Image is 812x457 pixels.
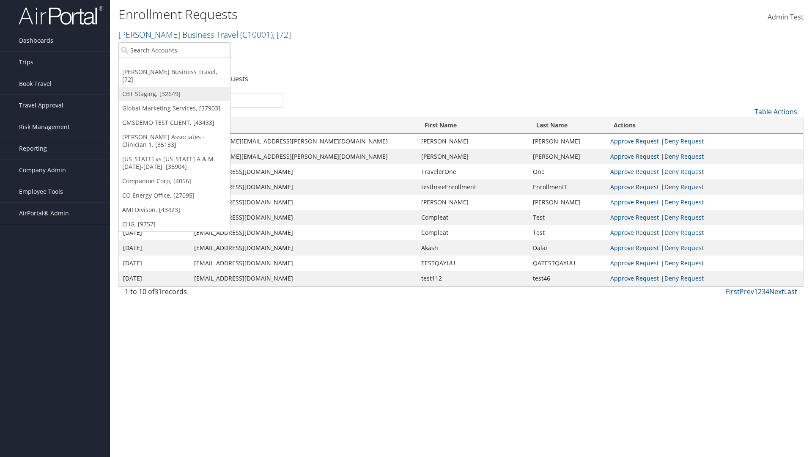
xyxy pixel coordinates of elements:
[606,149,803,164] td: |
[190,149,417,164] td: [PERSON_NAME][EMAIL_ADDRESS][PERSON_NAME][DOMAIN_NAME]
[784,287,797,296] a: Last
[529,210,606,225] td: Test
[754,107,797,116] a: Table Actions
[606,256,803,271] td: |
[417,195,528,210] td: [PERSON_NAME]
[417,271,528,286] td: test112
[610,183,659,191] a: Approve Request
[768,4,804,30] a: Admin Test
[664,213,704,221] a: Deny Request
[529,164,606,179] td: One
[119,65,230,87] a: [PERSON_NAME] Business Travel, [72]
[190,164,417,179] td: [EMAIL_ADDRESS][DOMAIN_NAME]
[610,213,659,221] a: Approve Request
[119,87,230,101] a: CBT Staging, [32649]
[606,164,803,179] td: |
[740,287,754,296] a: Prev
[190,195,417,210] td: [EMAIL_ADDRESS][DOMAIN_NAME]
[119,42,230,58] input: Search Accounts
[417,134,528,149] td: [PERSON_NAME]
[190,225,417,240] td: [EMAIL_ADDRESS][DOMAIN_NAME]
[119,203,230,217] a: AMI Divison, [43423]
[610,152,659,160] a: Approve Request
[119,130,230,152] a: [PERSON_NAME] Associates - Clinician 1, [35133]
[119,174,230,188] a: Companion Corp, [4056]
[529,117,606,134] th: Last Name: activate to sort column ascending
[529,225,606,240] td: Test
[606,210,803,225] td: |
[762,287,765,296] a: 3
[664,137,704,145] a: Deny Request
[529,271,606,286] td: test46
[606,134,803,149] td: |
[664,183,704,191] a: Deny Request
[664,152,704,160] a: Deny Request
[125,286,283,301] div: 1 to 10 of records
[190,240,417,256] td: [EMAIL_ADDRESS][DOMAIN_NAME]
[240,29,273,40] span: ( C10001 )
[119,116,230,130] a: GMSDEMO TEST CLIENT, [43433]
[664,259,704,267] a: Deny Request
[610,274,659,282] a: Approve Request
[765,287,769,296] a: 4
[19,181,63,202] span: Employee Tools
[610,168,659,176] a: Approve Request
[664,228,704,237] a: Deny Request
[417,256,528,271] td: TESTQAYUU
[19,95,63,116] span: Travel Approval
[190,256,417,271] td: [EMAIL_ADDRESS][DOMAIN_NAME]
[19,6,103,25] img: airportal-logo.png
[529,240,606,256] td: Dalai
[119,217,230,231] a: CHG, [9757]
[768,12,804,22] span: Admin Test
[758,287,762,296] a: 2
[529,149,606,164] td: [PERSON_NAME]
[610,228,659,237] a: Approve Request
[119,101,230,116] a: Global Marketing Services, [37903]
[606,271,803,286] td: |
[606,225,803,240] td: |
[19,52,33,73] span: Trips
[417,240,528,256] td: Akash
[606,117,803,134] th: Actions
[417,225,528,240] td: Compleat
[119,188,230,203] a: CO Energy Office, [27095]
[529,179,606,195] td: EnrollmentT
[19,73,52,94] span: Book Travel
[19,116,70,138] span: Risk Management
[606,179,803,195] td: |
[610,259,659,267] a: Approve Request
[119,152,230,174] a: [US_STATE] vs [US_STATE] A & M [DATE]-[DATE], [36904]
[154,287,162,296] span: 31
[529,256,606,271] td: QATESTQAYUU
[190,210,417,225] td: [EMAIL_ADDRESS][DOMAIN_NAME]
[190,117,417,134] th: Email: activate to sort column ascending
[664,244,704,252] a: Deny Request
[726,287,740,296] a: First
[769,287,784,296] a: Next
[19,138,47,159] span: Reporting
[119,240,190,256] td: [DATE]
[664,274,704,282] a: Deny Request
[417,164,528,179] td: TravelerOne
[754,287,758,296] a: 1
[119,271,190,286] td: [DATE]
[190,179,417,195] td: [EMAIL_ADDRESS][DOMAIN_NAME]
[119,256,190,271] td: [DATE]
[118,6,575,23] h1: Enrollment Requests
[19,203,69,224] span: AirPortal® Admin
[19,30,53,51] span: Dashboards
[606,240,803,256] td: |
[606,195,803,210] td: |
[610,198,659,206] a: Approve Request
[417,179,528,195] td: testhreeEnrollment
[417,210,528,225] td: Compleat
[610,137,659,145] a: Approve Request
[417,149,528,164] td: [PERSON_NAME]
[664,198,704,206] a: Deny Request
[529,195,606,210] td: [PERSON_NAME]
[417,117,528,134] th: First Name: activate to sort column ascending
[610,244,659,252] a: Approve Request
[529,134,606,149] td: [PERSON_NAME]
[190,271,417,286] td: [EMAIL_ADDRESS][DOMAIN_NAME]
